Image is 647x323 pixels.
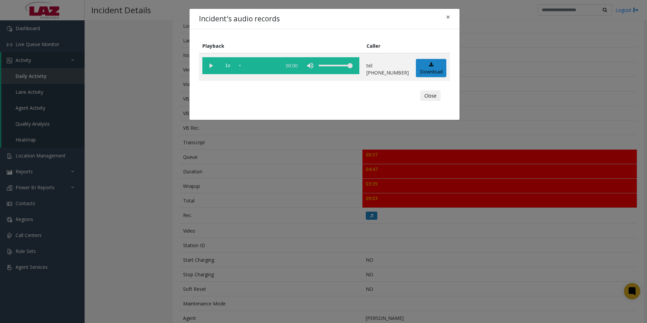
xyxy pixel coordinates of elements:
[199,39,363,53] th: Playback
[420,90,441,101] button: Close
[416,59,446,78] a: Download
[363,39,412,53] th: Caller
[446,12,450,22] span: ×
[199,14,280,24] h4: Incident's audio records
[441,9,455,25] button: Close
[319,57,353,74] div: volume level
[219,57,236,74] span: playback speed button
[240,57,278,74] div: scrub bar
[366,62,409,76] p: tel:[PHONE_NUMBER]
